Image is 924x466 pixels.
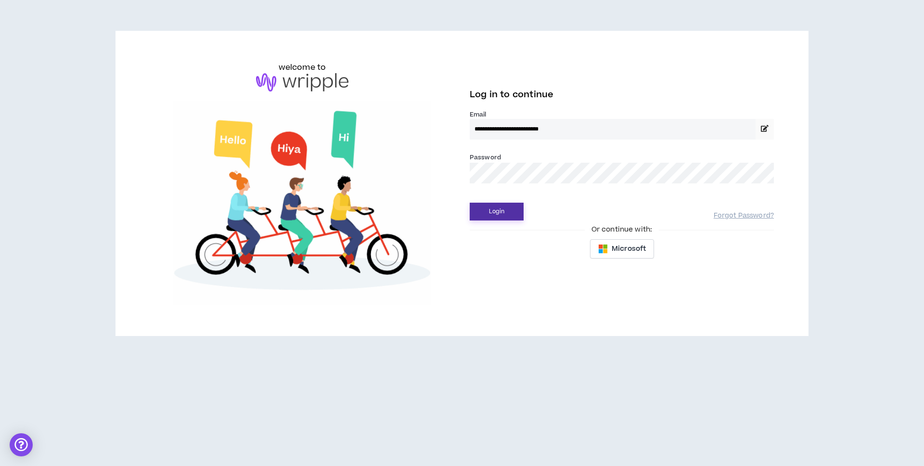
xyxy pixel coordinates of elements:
span: Or continue with: [585,224,659,235]
span: Log in to continue [470,89,553,101]
a: Forgot Password? [714,211,774,220]
h6: welcome to [279,62,326,73]
img: Welcome to Wripple [150,101,454,305]
label: Password [470,153,501,162]
button: Microsoft [590,239,654,259]
img: logo-brand.png [256,73,348,91]
label: Email [470,110,774,119]
button: Login [470,203,524,220]
div: Open Intercom Messenger [10,433,33,456]
span: Microsoft [612,244,646,254]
